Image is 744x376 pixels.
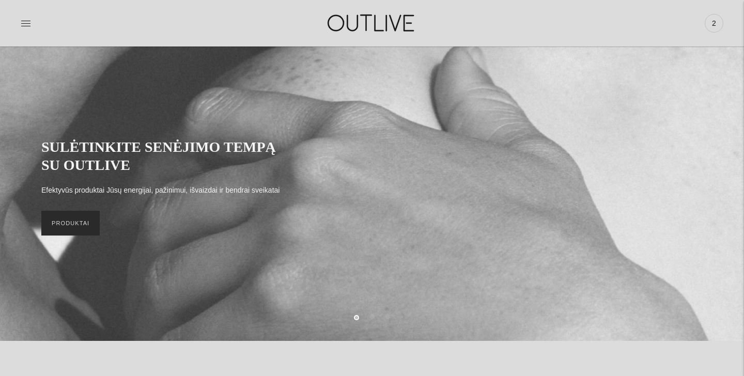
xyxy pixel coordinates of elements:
[307,5,437,41] img: OUTLIVE
[707,16,721,30] span: 2
[41,138,289,174] h2: SULĖTINKITE SENĖJIMO TEMPĄ SU OUTLIVE
[41,184,280,197] p: Efektyvūs produktai Jūsų energijai, pažinimui, išvaizdai ir bendrai sveikatai
[369,314,375,319] button: Move carousel to slide 2
[41,211,100,236] a: PRODUKTAI
[385,314,390,319] button: Move carousel to slide 3
[354,315,359,320] button: Move carousel to slide 1
[705,12,723,35] a: 2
